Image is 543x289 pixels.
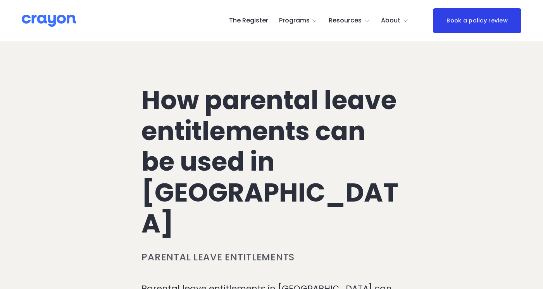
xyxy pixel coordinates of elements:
img: Crayon [22,14,76,27]
h1: How parental leave entitlements can be used in [GEOGRAPHIC_DATA] [141,85,401,239]
a: folder dropdown [279,15,318,27]
span: Resources [329,15,362,26]
a: folder dropdown [381,15,409,27]
a: Parental leave entitlements [141,250,295,264]
a: Book a policy review [433,8,521,33]
span: Programs [279,15,310,26]
a: The Register [229,15,268,27]
a: folder dropdown [329,15,370,27]
span: About [381,15,400,26]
